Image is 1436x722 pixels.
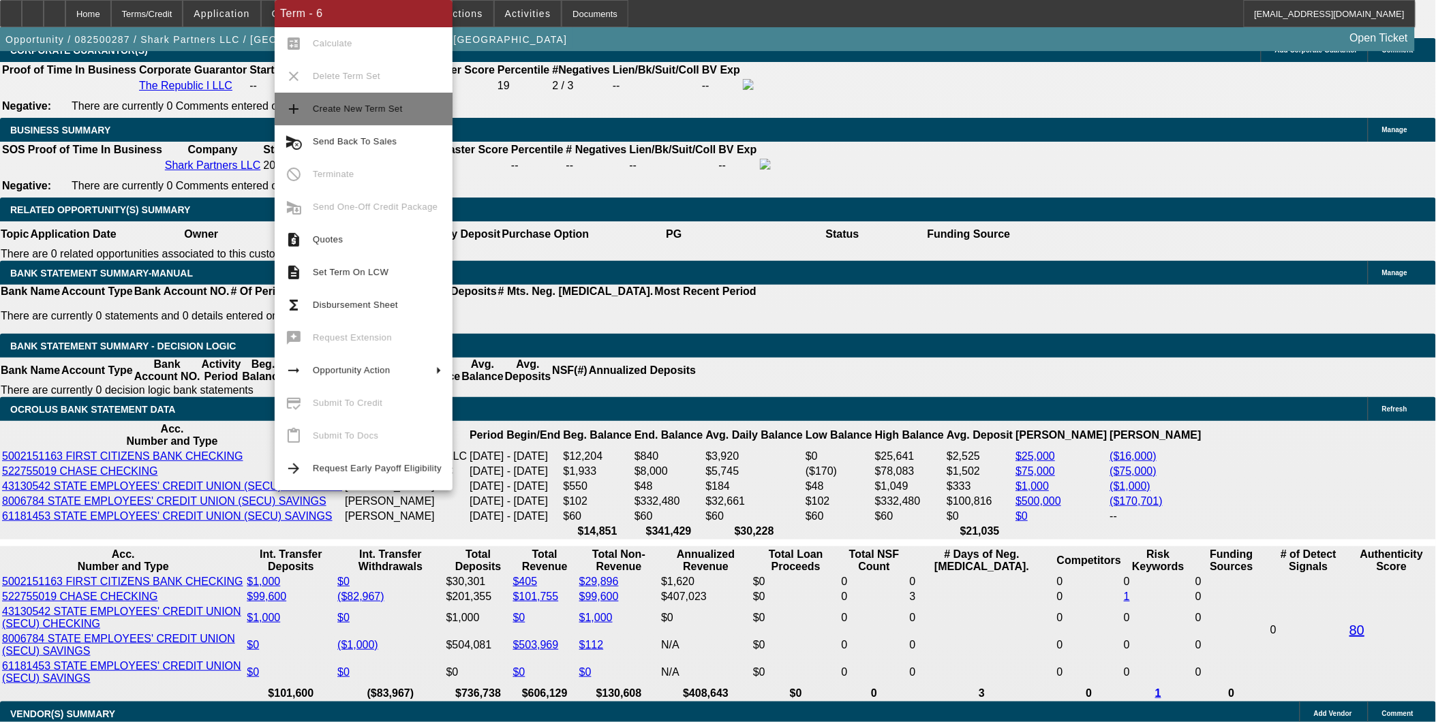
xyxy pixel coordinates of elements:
td: $2,525 [946,450,1013,463]
a: $75,000 [1015,465,1055,477]
span: BUSINESS SUMMARY [10,125,110,136]
td: 0 [841,575,908,588]
th: End. Balance [634,422,703,448]
td: $1,502 [946,465,1013,478]
td: $0 [752,632,840,658]
span: Manage [1382,126,1407,134]
td: 0 [841,590,908,603]
td: N/A [660,632,751,658]
th: Most Recent Period [654,285,757,298]
th: [PERSON_NAME] [1015,422,1107,448]
span: There are currently 0 Comments entered on this opportunity [72,100,361,112]
th: Total Deposits [446,548,511,574]
div: -- [566,159,627,172]
span: Credit Package [272,8,349,19]
mat-icon: arrow_forward [286,460,302,477]
a: $405 [513,576,538,587]
td: $504,081 [446,632,511,658]
td: [PERSON_NAME] [344,509,468,523]
th: PG [590,221,758,247]
td: 0 [841,605,908,631]
a: $1,000 [579,612,613,623]
th: 0 [1195,687,1268,700]
th: Authenticity Score [1349,548,1435,574]
b: Corporate Guarantor [139,64,247,76]
td: [PERSON_NAME] [344,495,468,508]
td: 0 [841,632,908,658]
span: Send Back To Sales [313,136,397,146]
span: There are currently 0 Comments entered on this opportunity [72,180,361,191]
a: $101,755 [513,591,559,602]
td: $60 [634,509,703,523]
span: Opportunity Action [313,365,391,375]
b: BV Exp [702,64,740,76]
th: Funding Sources [1195,548,1268,574]
td: $3,920 [705,450,804,463]
a: 43130542 STATE EMPLOYEES' CREDIT UNION (SECU) CHECKING [2,606,241,629]
td: $5,745 [705,465,804,478]
a: ($170,701) [1110,495,1163,507]
span: Create New Term Set [313,104,403,114]
b: Start [249,64,274,76]
b: Lien/Bk/Suit/Coll [630,144,716,155]
td: $8,000 [634,465,703,478]
td: 0 [1123,605,1193,631]
th: Avg. Deposits [504,358,552,383]
a: 61181453 STATE EMPLOYEES' CREDIT UNION (SECU) SAVINGS [2,660,241,684]
th: Avg. Balance [461,358,504,383]
a: $0 [513,666,525,678]
th: Status [759,221,927,247]
a: 1 [1124,591,1130,602]
a: $500,000 [1015,495,1061,507]
td: [DATE] - [DATE] [469,495,561,508]
th: Annualized Revenue [660,548,751,574]
a: 1 [1155,687,1161,699]
a: $0 [1015,510,1028,522]
td: 3 [909,590,1055,603]
td: $840 [634,450,703,463]
th: # Of Periods [230,285,296,298]
td: $0 [752,590,840,603]
td: 0 [1056,632,1122,658]
th: $736,738 [446,687,511,700]
th: Low Balance [805,422,873,448]
th: $101,600 [246,687,335,700]
td: $48 [805,480,873,493]
th: 0 [841,687,908,700]
th: 0 [1056,687,1122,700]
td: $102 [805,495,873,508]
th: Annualized Deposits [588,358,697,383]
td: 0 [1056,605,1122,631]
span: VENDOR(S) SUMMARY [10,708,115,719]
span: Refresh [1382,405,1407,413]
th: Int. Transfer Deposits [246,548,335,574]
td: 0 [1195,605,1268,631]
td: 2007 [262,158,288,173]
a: 5002151163 FIRST CITIZENS BANK CHECKING [2,576,243,587]
td: $201,355 [446,590,511,603]
span: OCROLUS BANK STATEMENT DATA [10,404,175,415]
b: BV Exp [719,144,757,155]
a: 43130542 STATE EMPLOYEES' CREDIT UNION (SECU) CHECKING [2,480,342,492]
th: [PERSON_NAME] [1110,422,1202,448]
a: 8006784 STATE EMPLOYEES' CREDIT UNION (SECU) SAVINGS [2,495,326,507]
span: Quotes [313,234,343,245]
td: -- [629,158,717,173]
th: $14,851 [563,524,632,538]
th: Beg. Balance [241,358,284,383]
span: Disbursement Sheet [313,300,398,310]
span: Manage [1382,269,1407,277]
th: SOS [1,143,26,157]
a: $1,000 [247,576,280,587]
th: Total Revenue [513,548,577,574]
th: # Mts. Neg. [MEDICAL_DATA]. [498,285,654,298]
td: $100,816 [946,495,1013,508]
td: 0 [909,575,1055,588]
td: 0 [909,659,1055,685]
td: 0 [909,605,1055,631]
th: 3 [909,687,1055,700]
td: N/A [660,659,751,685]
td: $1,049 [874,480,945,493]
a: ($16,000) [1110,450,1157,462]
span: Application [194,8,249,19]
